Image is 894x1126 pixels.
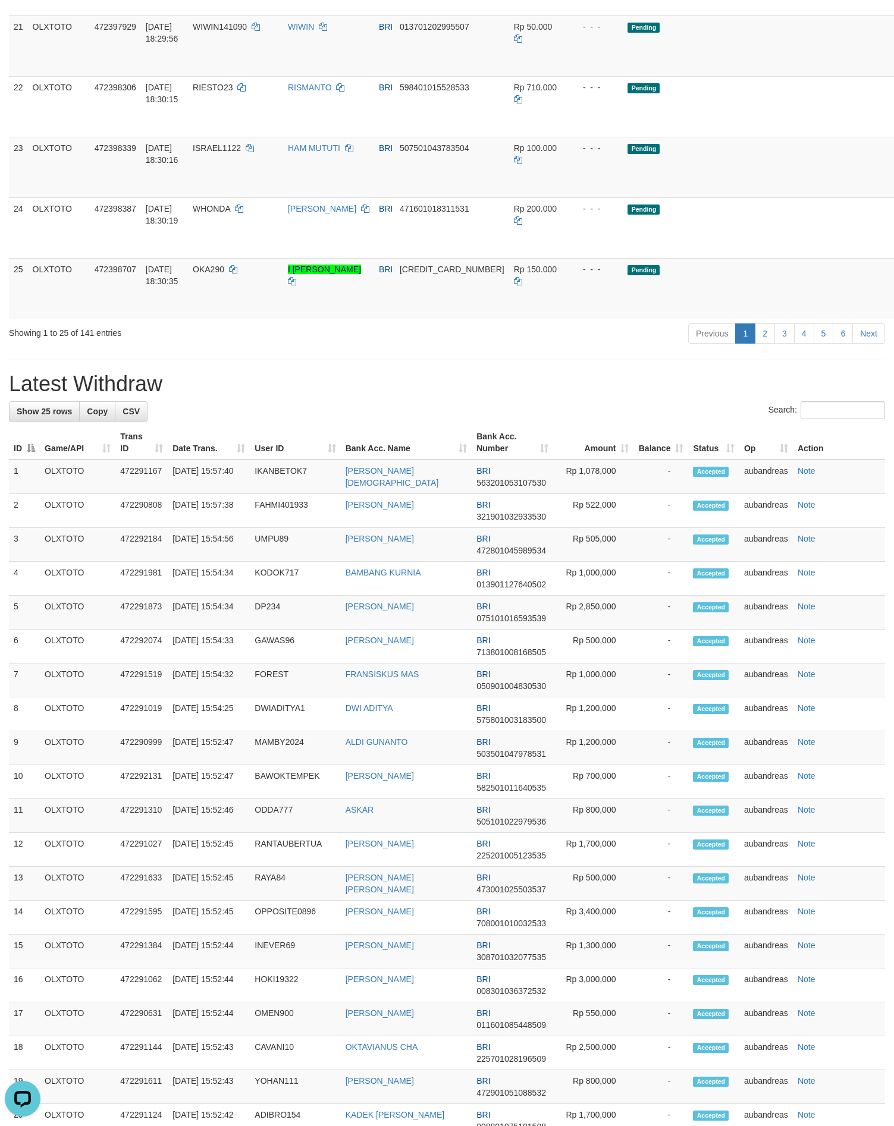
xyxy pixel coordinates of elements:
span: Copy 472801045989534 to clipboard [476,546,546,555]
span: Accepted [693,636,729,646]
td: MAMBY2024 [250,731,340,765]
td: Rp 500,000 [553,630,634,663]
a: [PERSON_NAME] [346,1076,414,1086]
div: - - - [573,142,619,154]
a: HAM MUTUTI [288,143,340,153]
span: BRI [476,805,490,814]
span: Show 25 rows [17,407,72,416]
th: Game/API: activate to sort column ascending [40,426,115,460]
span: Accepted [693,806,729,816]
span: BRI [379,204,393,213]
td: [DATE] 15:52:45 [168,867,250,901]
td: - [633,935,688,968]
a: [PERSON_NAME] [346,1008,414,1018]
a: KADEK [PERSON_NAME] [346,1110,445,1119]
th: Balance: activate to sort column ascending [633,426,688,460]
a: Previous [688,323,736,344]
td: RAYA84 [250,867,340,901]
span: WIWIN141090 [193,22,247,32]
span: BRI [476,466,490,476]
span: Copy 013901127640502 to clipboard [476,580,546,589]
td: OLXTOTO [40,663,115,697]
td: Rp 1,000,000 [553,663,634,697]
span: BRI [476,839,490,848]
td: aubandreas [739,765,793,799]
h1: Latest Withdraw [9,372,885,396]
td: 13 [9,867,40,901]
span: Pending [628,23,660,33]
span: Accepted [693,738,729,748]
div: - - - [573,21,619,33]
span: BRI [476,737,490,747]
td: BAWOKTEMPEK [250,765,340,799]
td: 10 [9,765,40,799]
a: [PERSON_NAME] [346,636,414,645]
a: 6 [833,323,853,344]
td: 472291062 [115,968,168,1002]
td: OLXTOTO [28,76,90,137]
span: WHONDA [193,204,230,213]
a: ALDI GUNANTO [346,737,408,747]
td: - [633,528,688,562]
button: Open LiveChat chat widget [5,5,40,40]
td: - [633,901,688,935]
td: aubandreas [739,596,793,630]
span: BRI [476,974,490,984]
td: RANTAUBERTUA [250,833,340,867]
td: Rp 500,000 [553,867,634,901]
th: Action [793,426,885,460]
th: Op: activate to sort column ascending [739,426,793,460]
td: [DATE] 15:54:34 [168,562,250,596]
span: BRI [476,534,490,543]
span: Accepted [693,602,729,612]
td: 472291981 [115,562,168,596]
span: Copy 473001025503537 to clipboard [476,885,546,894]
div: - - - [573,203,619,215]
a: Note [798,941,815,950]
a: Note [798,602,815,611]
td: 472291595 [115,901,168,935]
th: User ID: activate to sort column ascending [250,426,340,460]
td: Rp 1,200,000 [553,731,634,765]
span: Accepted [693,772,729,782]
td: 6 [9,630,40,663]
td: 472290808 [115,494,168,528]
td: 1 [9,460,40,494]
span: Copy 505101022979536 to clipboard [476,817,546,826]
td: aubandreas [739,494,793,528]
a: BAMBANG KURNIA [346,568,421,577]
a: Copy [79,401,115,422]
a: Note [798,737,815,747]
td: OLXTOTO [40,833,115,867]
a: 4 [794,323,814,344]
td: [DATE] 15:52:44 [168,935,250,968]
a: Note [798,703,815,713]
td: Rp 3,000,000 [553,968,634,1002]
span: Copy 013701202995507 to clipboard [400,22,469,32]
td: IKANBETOK7 [250,460,340,494]
td: [DATE] 15:52:47 [168,765,250,799]
a: 3 [774,323,795,344]
span: Copy 563201053107530 to clipboard [476,478,546,487]
span: Copy 050901004830530 to clipboard [476,681,546,691]
td: OLXTOTO [28,137,90,197]
td: - [633,731,688,765]
td: aubandreas [739,731,793,765]
td: OLXTOTO [40,630,115,663]
td: Rp 2,850,000 [553,596,634,630]
span: Copy 507501043783504 to clipboard [400,143,469,153]
th: ID: activate to sort column descending [9,426,40,460]
a: Note [798,771,815,781]
td: OLXTOTO [40,901,115,935]
td: aubandreas [739,833,793,867]
td: OLXTOTO [40,562,115,596]
td: FAHMI401933 [250,494,340,528]
td: - [633,833,688,867]
td: aubandreas [739,562,793,596]
td: [DATE] 15:54:33 [168,630,250,663]
span: BRI [379,265,393,274]
span: Copy [87,407,108,416]
td: OLXTOTO [40,494,115,528]
td: 472291384 [115,935,168,968]
td: 22 [9,76,28,137]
